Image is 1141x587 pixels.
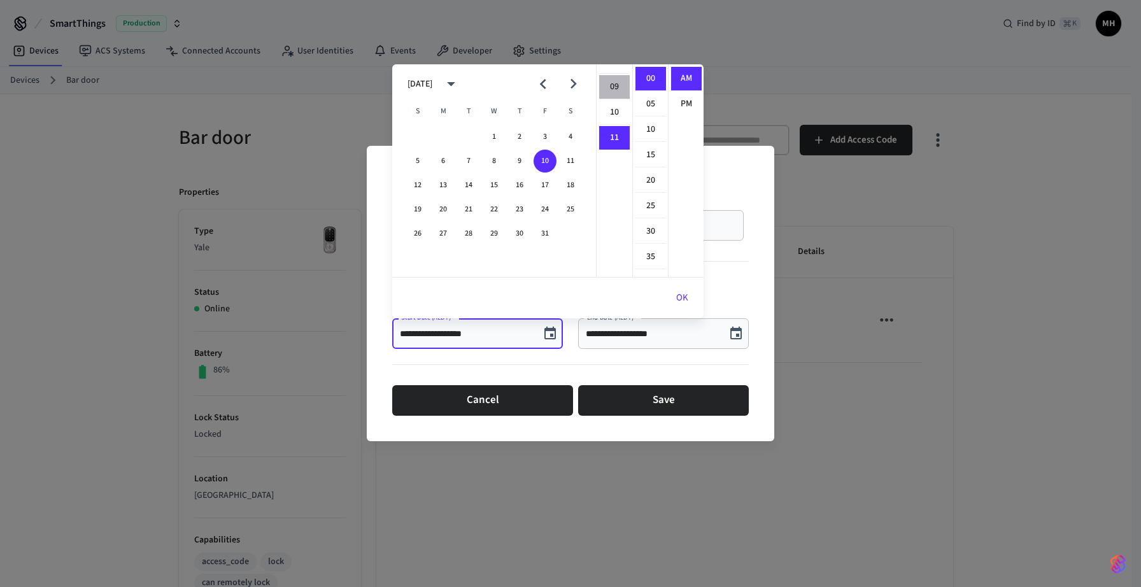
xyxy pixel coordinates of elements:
[723,321,749,346] button: Choose date, selected date is Oct 12, 2025
[635,194,666,218] li: 25 minutes
[661,283,704,313] button: OK
[508,222,531,245] button: 30
[635,245,666,269] li: 35 minutes
[559,198,582,221] button: 25
[599,126,630,150] li: 11 hours
[432,222,455,245] button: 27
[578,385,749,416] button: Save
[559,150,582,173] button: 11
[483,198,506,221] button: 22
[537,321,563,346] button: Choose date, selected date is Oct 10, 2025
[457,99,480,124] span: Tuesday
[635,67,666,91] li: 0 minutes
[436,69,466,99] button: calendar view is open, switch to year view
[508,174,531,197] button: 16
[534,174,556,197] button: 17
[534,222,556,245] button: 31
[528,69,558,99] button: Previous month
[457,198,480,221] button: 21
[559,125,582,148] button: 4
[635,169,666,193] li: 20 minutes
[635,92,666,117] li: 5 minutes
[599,101,630,125] li: 10 hours
[559,174,582,197] button: 18
[508,198,531,221] button: 23
[508,125,531,148] button: 2
[406,150,429,173] button: 5
[534,198,556,221] button: 24
[406,99,429,124] span: Sunday
[558,69,588,99] button: Next month
[597,64,632,277] ul: Select hours
[508,150,531,173] button: 9
[534,150,556,173] button: 10
[671,67,702,91] li: AM
[534,125,556,148] button: 3
[635,143,666,167] li: 15 minutes
[483,150,506,173] button: 8
[406,174,429,197] button: 12
[635,118,666,142] li: 10 minutes
[632,64,668,277] ul: Select minutes
[432,150,455,173] button: 6
[392,385,573,416] button: Cancel
[457,150,480,173] button: 7
[483,222,506,245] button: 29
[483,174,506,197] button: 15
[1110,554,1126,574] img: SeamLogoGradient.69752ec5.svg
[406,198,429,221] button: 19
[407,78,432,91] div: [DATE]
[668,64,704,277] ul: Select meridiem
[432,99,455,124] span: Monday
[406,222,429,245] button: 26
[671,92,702,116] li: PM
[457,174,480,197] button: 14
[483,125,506,148] button: 1
[599,75,630,99] li: 9 hours
[457,222,480,245] button: 28
[432,174,455,197] button: 13
[534,99,556,124] span: Friday
[635,220,666,244] li: 30 minutes
[432,198,455,221] button: 20
[559,99,582,124] span: Saturday
[508,99,531,124] span: Thursday
[483,99,506,124] span: Wednesday
[635,271,666,295] li: 40 minutes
